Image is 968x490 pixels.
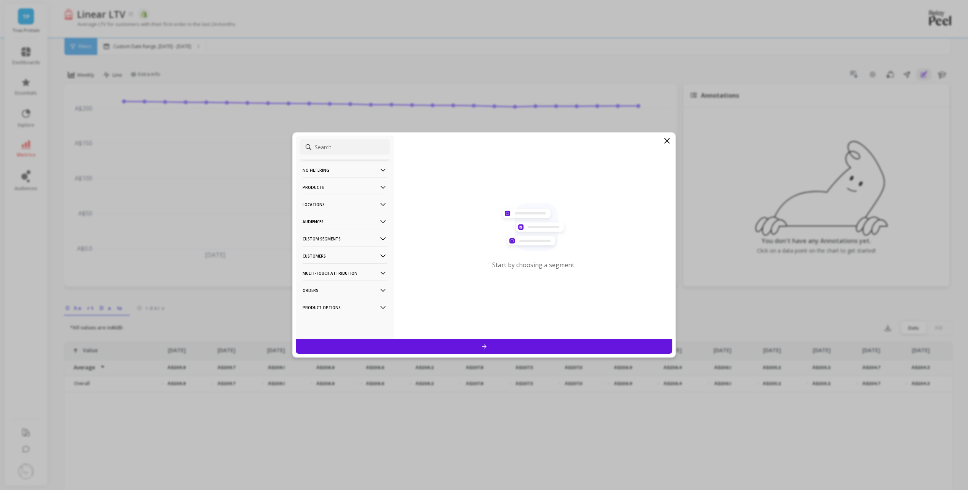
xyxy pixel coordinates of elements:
p: Audiences [303,212,387,231]
p: Custom Segments [303,229,387,248]
p: Orders [303,280,387,300]
p: Start by choosing a segment [492,261,574,269]
p: Products [303,177,387,197]
p: Locations [303,195,387,214]
p: Product Options [303,298,387,317]
p: Customers [303,246,387,266]
p: No filtering [303,160,387,180]
input: Search [300,139,390,155]
p: Multi-Touch Attribution [303,263,387,283]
